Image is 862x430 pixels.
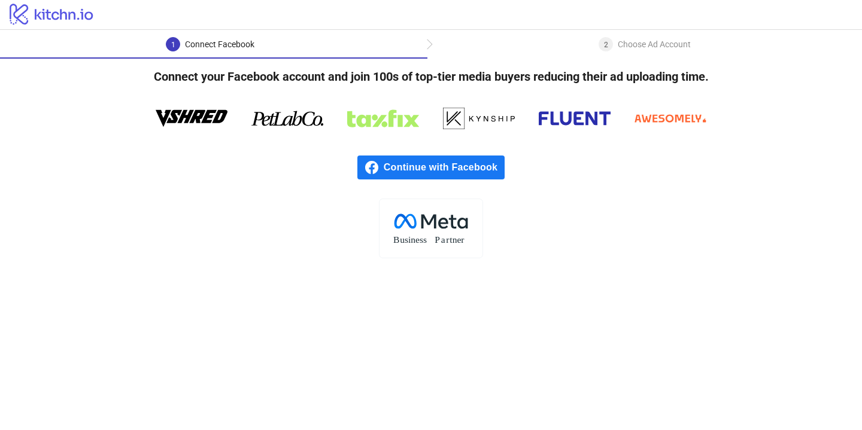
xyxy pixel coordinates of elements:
[393,234,399,245] tspan: B
[171,41,175,49] span: 1
[185,37,254,51] div: Connect Facebook
[400,234,427,245] tspan: usiness
[618,37,691,51] div: Choose Ad Account
[135,59,728,94] h4: Connect your Facebook account and join 100s of top-tier media buyers reducing their ad uploading ...
[450,234,465,245] tspan: tner
[441,234,445,245] tspan: a
[446,234,450,245] tspan: r
[384,155,505,179] span: Continue with Facebook
[357,155,505,179] a: Continue with Facebook
[604,41,608,49] span: 2
[435,234,440,245] tspan: P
